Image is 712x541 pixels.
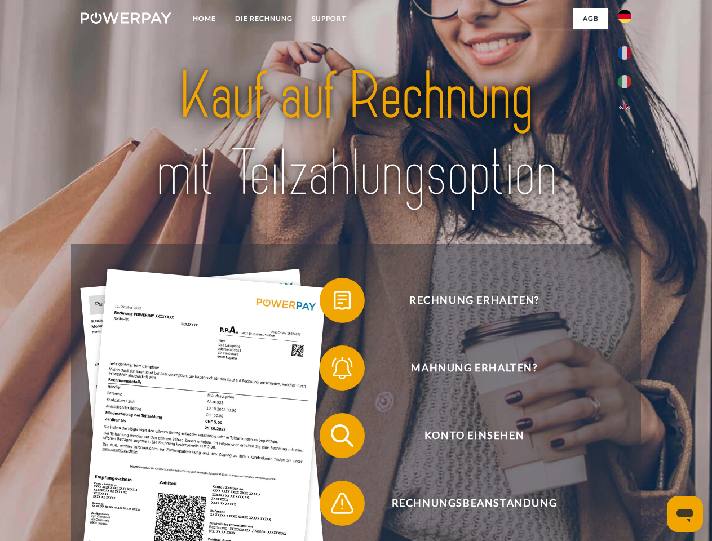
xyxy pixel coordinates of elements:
[328,422,356,450] img: qb_search.svg
[618,75,631,88] img: it
[320,345,613,391] button: Mahnung erhalten?
[108,54,604,216] img: title-powerpay_de.svg
[336,481,612,526] span: Rechnungsbeanstandung
[618,104,631,118] img: en
[573,8,608,29] a: agb
[81,12,171,24] img: logo-powerpay-white.svg
[336,413,612,458] span: Konto einsehen
[336,278,612,323] span: Rechnung erhalten?
[336,345,612,391] span: Mahnung erhalten?
[320,278,613,323] button: Rechnung erhalten?
[618,10,631,23] img: de
[328,354,356,382] img: qb_bell.svg
[320,481,613,526] button: Rechnungsbeanstandung
[457,28,608,48] a: AGB (Kauf auf Rechnung)
[183,8,225,29] a: Home
[618,46,631,60] img: fr
[328,286,356,314] img: qb_bill.svg
[302,8,356,29] a: SUPPORT
[328,489,356,517] img: qb_warning.svg
[225,8,302,29] a: DIE RECHNUNG
[320,413,613,458] button: Konto einsehen
[667,496,703,532] iframe: Schaltfläche zum Öffnen des Messaging-Fensters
